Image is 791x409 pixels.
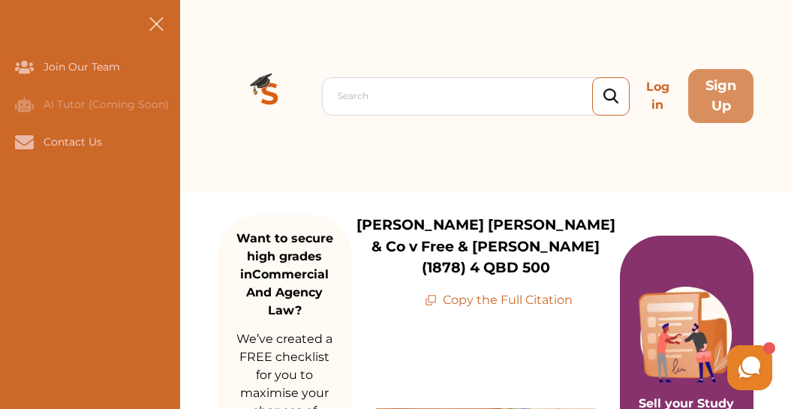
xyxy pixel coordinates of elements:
strong: Want to secure high grades in Commercial And Agency Law ? [236,231,333,317]
img: Logo [218,42,322,150]
iframe: HelpCrunch [431,341,776,394]
p: [PERSON_NAME] [PERSON_NAME] & Co v Free & [PERSON_NAME] (1878) 4 QBD 500 [352,215,620,279]
button: Sign Up [688,69,753,123]
img: search_icon [603,89,618,104]
p: Copy the Full Citation [425,291,573,309]
p: Log in [633,72,682,120]
img: Purple card image [639,287,735,383]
